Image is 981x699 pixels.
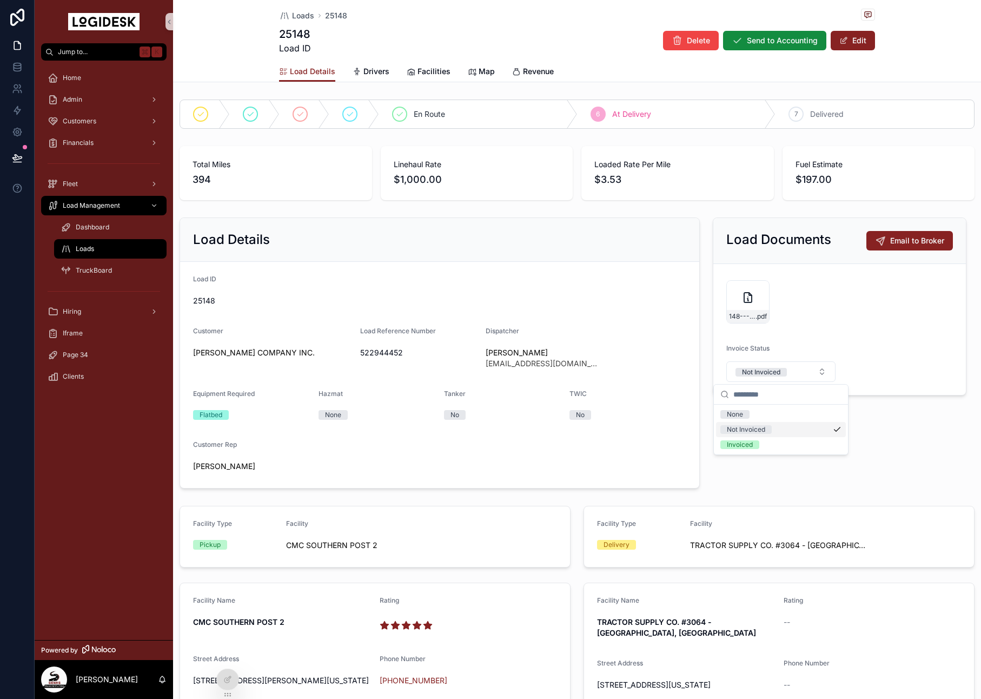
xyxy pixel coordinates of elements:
[597,659,643,667] span: Street Address
[63,329,83,338] span: Iframe
[596,110,600,118] span: 6
[353,62,389,83] a: Drivers
[747,35,818,46] span: Send to Accounting
[279,62,335,82] a: Load Details
[290,66,335,77] span: Load Details
[41,196,167,215] a: Load Management
[380,655,426,663] span: Phone Number
[63,139,94,147] span: Financials
[597,519,636,527] span: Facility Type
[68,13,140,30] img: App logo
[486,347,602,358] span: [PERSON_NAME]
[193,461,255,472] a: [PERSON_NAME]
[63,372,84,381] span: Clients
[193,295,561,306] span: 25148
[594,172,761,187] span: $3.53
[319,390,343,398] span: Hazmat
[784,596,803,604] span: Rating
[63,117,96,126] span: Customers
[479,66,495,77] span: Map
[810,109,844,120] span: Delivered
[200,540,221,550] div: Pickup
[200,410,222,420] div: Flatbed
[325,410,341,420] div: None
[63,74,81,82] span: Home
[726,344,770,352] span: Invoice Status
[54,239,167,259] a: Loads
[54,261,167,280] a: TruckBoard
[414,109,445,120] span: En Route
[597,617,756,637] strong: TRACTOR SUPPLY CO. #3064 - [GEOGRAPHIC_DATA], [GEOGRAPHIC_DATA]
[193,655,239,663] span: Street Address
[576,410,585,420] div: No
[193,675,371,686] span: [STREET_ADDRESS][PERSON_NAME][US_STATE]
[279,42,311,55] span: Load ID
[523,66,554,77] span: Revenue
[468,62,495,83] a: Map
[41,90,167,109] a: Admin
[193,172,359,187] span: 394
[594,159,761,170] span: Loaded Rate Per Mile
[279,27,311,42] h1: 25148
[380,675,447,686] a: [PHONE_NUMBER]
[729,312,755,321] span: 148---8-12-to-8-13---CHR---1000.00
[394,172,560,187] span: $1,000.00
[193,440,237,449] span: Customer Rep
[193,390,255,398] span: Equipment Required
[54,217,167,237] a: Dashboard
[597,680,775,690] span: [STREET_ADDRESS][US_STATE]
[63,307,81,316] span: Hiring
[63,351,88,359] span: Page 34
[58,48,135,56] span: Jump to...
[784,659,830,667] span: Phone Number
[193,159,359,170] span: Total Miles
[41,111,167,131] a: Customers
[325,10,347,21] a: 25148
[714,405,848,454] div: Suggestions
[193,347,315,358] a: [PERSON_NAME] COMPANY INC.
[193,596,235,604] span: Facility Name
[690,540,868,551] a: TRACTOR SUPPLY CO. #3064 - [GEOGRAPHIC_DATA], [GEOGRAPHIC_DATA]
[726,231,831,248] h2: Load Documents
[486,327,519,335] span: Dispatcher
[663,31,719,50] button: Delete
[41,367,167,386] a: Clients
[279,10,314,21] a: Loads
[569,390,587,398] span: TWIC
[512,62,554,83] a: Revenue
[41,133,167,153] a: Financials
[794,110,798,118] span: 7
[690,519,712,527] span: Facility
[193,617,284,627] strong: CMC SOUTHERN POST 2
[63,180,78,188] span: Fleet
[35,640,173,660] a: Powered by
[444,390,466,398] span: Tanker
[292,10,314,21] span: Loads
[76,245,94,253] span: Loads
[486,358,602,369] span: [EMAIL_ADDRESS][DOMAIN_NAME]
[193,519,232,527] span: Facility Type
[286,540,377,551] a: CMC SOUTHERN POST 2
[612,109,651,120] span: At Delivery
[153,48,161,56] span: K
[363,66,389,77] span: Drivers
[866,231,953,250] button: Email to Broker
[687,35,710,46] span: Delete
[723,31,826,50] button: Send to Accounting
[417,66,450,77] span: Facilities
[742,368,780,377] div: Not Invoiced
[394,159,560,170] span: Linehaul Rate
[890,235,944,246] span: Email to Broker
[755,312,767,321] span: .pdf
[63,95,82,104] span: Admin
[726,361,836,382] button: Select Button
[35,61,173,400] div: scrollable content
[796,159,962,170] span: Fuel Estimate
[76,674,138,685] p: [PERSON_NAME]
[727,440,753,449] div: Invoiced
[41,43,167,61] button: Jump to...K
